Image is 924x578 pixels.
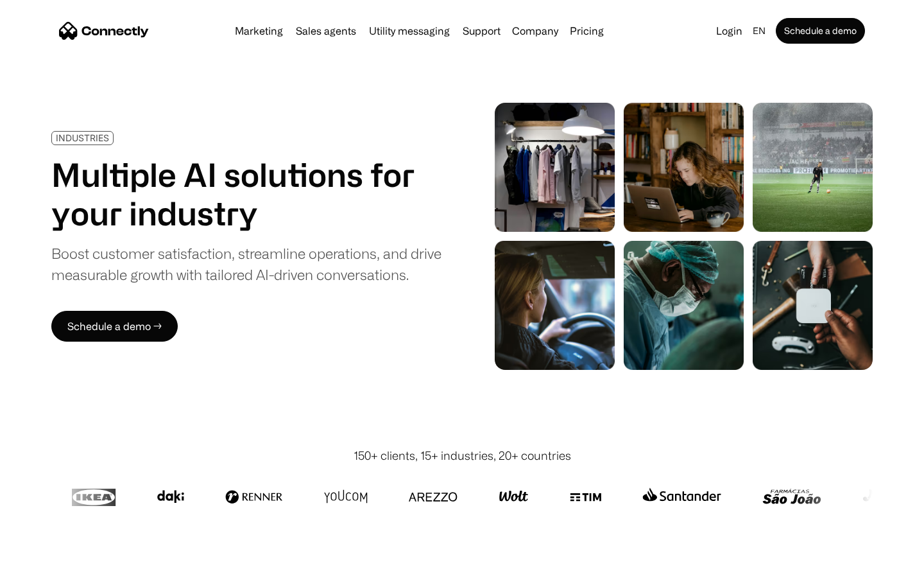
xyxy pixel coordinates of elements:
a: Login [711,22,748,40]
a: Schedule a demo → [51,311,178,342]
div: INDUSTRIES [56,133,109,143]
div: en [753,22,766,40]
a: Utility messaging [364,26,455,36]
div: Boost customer satisfaction, streamline operations, and drive measurable growth with tailored AI-... [51,243,441,285]
a: Marketing [230,26,288,36]
a: Support [458,26,506,36]
a: Pricing [565,26,609,36]
aside: Language selected: English [13,554,77,574]
a: Schedule a demo [776,18,865,44]
div: 150+ clients, 15+ industries, 20+ countries [354,447,571,464]
ul: Language list [26,556,77,574]
h1: Multiple AI solutions for your industry [51,155,441,232]
a: Sales agents [291,26,361,36]
div: Company [512,22,558,40]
